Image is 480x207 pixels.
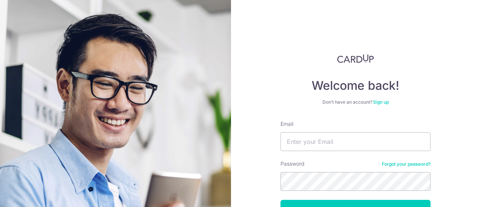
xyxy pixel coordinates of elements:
[280,160,304,168] label: Password
[280,78,430,93] h4: Welcome back!
[337,54,374,63] img: CardUp Logo
[373,99,389,105] a: Sign up
[280,120,293,128] label: Email
[280,132,430,151] input: Enter your Email
[382,161,430,167] a: Forgot your password?
[280,99,430,105] div: Don’t have an account?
